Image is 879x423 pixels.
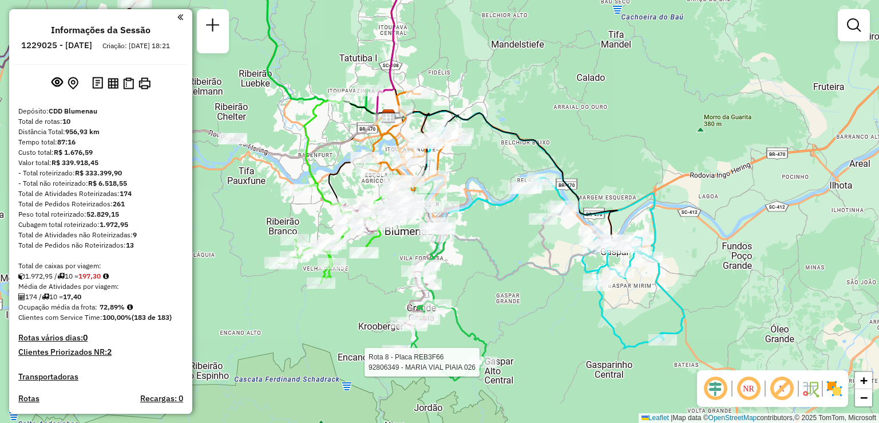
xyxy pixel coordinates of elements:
[18,168,183,178] div: - Total roteirizado:
[103,273,109,280] i: Meta Caixas/viagem: 199,74 Diferença: -2,45
[57,138,76,146] strong: 87:16
[78,272,101,280] strong: 197,30
[136,75,153,92] button: Imprimir Rotas
[860,390,868,405] span: −
[90,75,105,92] button: Logs desbloquear sessão
[49,107,97,115] strong: CDD Blumenau
[126,241,134,249] strong: 13
[83,332,88,343] strong: 0
[75,169,122,177] strong: R$ 333.399,90
[18,240,183,250] div: Total de Pedidos não Roteirizados:
[18,127,183,137] div: Distância Total:
[100,220,128,229] strong: 1.972,95
[18,273,25,280] i: Cubagem total roteirizado
[18,116,183,127] div: Total de rotas:
[113,199,125,208] strong: 261
[18,106,183,116] div: Depósito:
[88,179,127,187] strong: R$ 6.518,55
[105,75,121,91] button: Visualizar relatório de Roteirização
[708,414,757,422] a: OpenStreetMap
[86,210,119,218] strong: 52.829,15
[127,304,133,311] em: Média calculada utilizando a maior ocupação (%Peso ou %Cubagem) de cada rota da sessão. Rotas cro...
[768,375,795,402] span: Exibir rótulo
[132,313,172,322] strong: (183 de 183)
[381,109,396,124] img: CDD Blumenau
[42,293,49,300] i: Total de rotas
[18,158,183,168] div: Valor total:
[18,271,183,281] div: 1.972,95 / 10 =
[201,14,224,40] a: Nova sessão e pesquisa
[18,313,102,322] span: Clientes com Service Time:
[855,372,872,389] a: Zoom in
[639,413,879,423] div: Map data © contributors,© 2025 TomTom, Microsoft
[120,189,132,198] strong: 174
[825,379,844,398] img: Exibir/Ocultar setores
[107,347,112,357] strong: 2
[18,394,39,404] a: Rotas
[350,152,379,163] div: Atividade não roteirizada - DARCI QUIRINO MAIA
[102,313,132,322] strong: 100,00%
[49,74,65,92] button: Exibir sessão original
[18,189,183,199] div: Total de Atividades Roteirizadas:
[57,273,65,280] i: Total de rotas
[133,230,137,239] strong: 9
[100,303,125,311] strong: 72,89%
[52,158,98,167] strong: R$ 339.918,45
[671,414,672,422] span: |
[18,137,183,147] div: Tempo total:
[51,25,151,36] h4: Informações da Sessão
[18,333,183,343] h4: Rotas vários dias:
[98,41,175,51] div: Criação: [DATE] 18:21
[65,75,81,92] button: Centralizar mapa no depósito ou ponto de apoio
[427,127,456,139] div: Atividade não roteirizada - JUACIR JOEL DA SILVA
[855,389,872,406] a: Zoom out
[842,14,865,37] a: Exibir filtros
[63,292,81,301] strong: 17,40
[18,293,25,300] i: Total de Atividades
[18,147,183,158] div: Custo total:
[18,261,183,271] div: Total de caixas por viagem:
[18,292,183,302] div: 174 / 10 =
[18,230,183,240] div: Total de Atividades não Roteirizadas:
[18,347,183,357] h4: Clientes Priorizados NR:
[121,75,136,92] button: Visualizar Romaneio
[642,414,669,422] a: Leaflet
[702,375,729,402] span: Ocultar deslocamento
[18,281,183,292] div: Média de Atividades por viagem:
[218,133,247,144] div: Atividade não roteirizada - SUPERMERCADO E LOJA
[18,199,183,209] div: Total de Pedidos Roteirizados:
[860,373,868,387] span: +
[177,10,183,23] a: Clique aqui para minimizar o painel
[21,40,92,50] h6: 1229025 - [DATE]
[18,303,97,311] span: Ocupação média da frota:
[18,178,183,189] div: - Total não roteirizado:
[18,372,183,382] h4: Transportadoras
[18,209,183,220] div: Peso total roteirizado:
[62,117,70,126] strong: 10
[18,220,183,230] div: Cubagem total roteirizado:
[54,148,93,156] strong: R$ 1.676,59
[735,375,762,402] span: Ocultar NR
[140,394,183,404] h4: Recargas: 0
[801,379,819,398] img: Fluxo de ruas
[65,127,100,136] strong: 956,93 km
